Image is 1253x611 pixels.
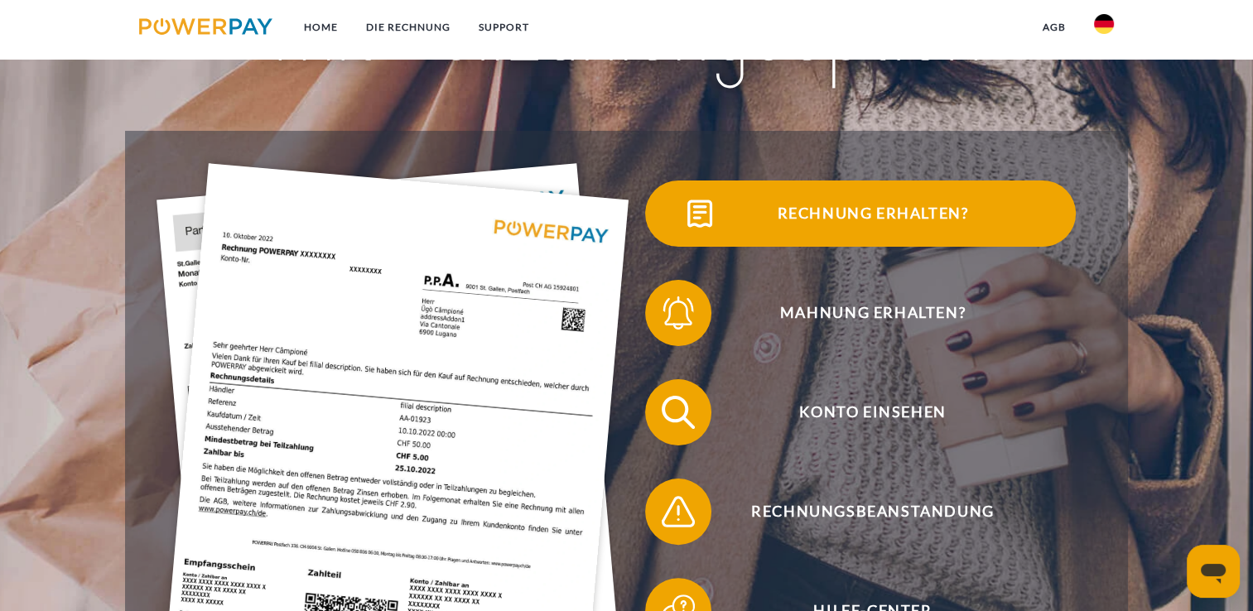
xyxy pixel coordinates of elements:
span: Rechnungsbeanstandung [670,479,1076,545]
a: DIE RECHNUNG [352,12,465,42]
img: qb_bill.svg [679,193,720,234]
a: agb [1029,12,1080,42]
a: SUPPORT [465,12,543,42]
span: Mahnung erhalten? [670,280,1076,346]
img: de [1094,14,1114,34]
img: qb_bell.svg [658,292,699,334]
iframe: Schaltfläche zum Öffnen des Messaging-Fensters [1187,545,1240,598]
img: qb_warning.svg [658,491,699,532]
button: Rechnungsbeanstandung [645,479,1076,545]
span: Rechnung erhalten? [670,180,1076,247]
a: Home [290,12,352,42]
img: logo-powerpay.svg [139,18,272,35]
span: Konto einsehen [670,379,1076,445]
img: qb_search.svg [658,392,699,433]
button: Rechnung erhalten? [645,180,1076,247]
button: Konto einsehen [645,379,1076,445]
button: Mahnung erhalten? [645,280,1076,346]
